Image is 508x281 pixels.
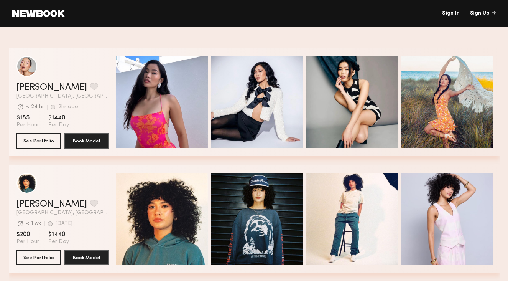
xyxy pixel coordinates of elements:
span: [GEOGRAPHIC_DATA], [GEOGRAPHIC_DATA] [16,210,109,216]
a: [PERSON_NAME] [16,200,87,209]
button: See Portfolio [16,133,61,149]
button: Book Model [64,133,109,149]
span: [GEOGRAPHIC_DATA], [GEOGRAPHIC_DATA] [16,94,109,99]
span: $1440 [48,114,69,122]
div: 2hr ago [58,104,78,110]
div: < 1 wk [26,221,41,226]
div: [DATE] [56,221,72,226]
span: $1440 [48,231,69,238]
button: Book Model [64,250,109,265]
div: < 24 hr [26,104,44,110]
button: See Portfolio [16,250,61,265]
span: Per Day [48,238,69,245]
a: [PERSON_NAME] [16,83,87,92]
div: Sign Up [470,11,496,16]
a: Sign In [442,11,460,16]
span: $185 [16,114,39,122]
span: $200 [16,231,39,238]
span: Per Hour [16,238,39,245]
span: Per Day [48,122,69,129]
span: Per Hour [16,122,39,129]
